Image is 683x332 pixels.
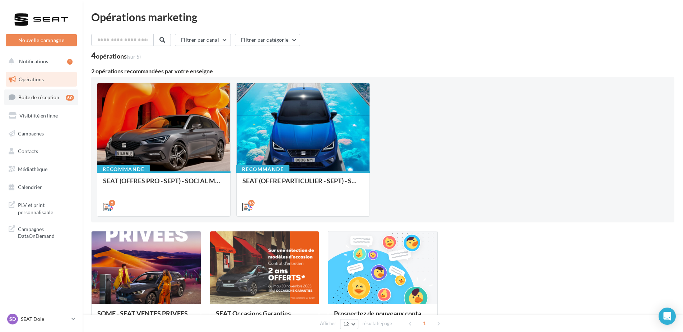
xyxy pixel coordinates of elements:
span: Campagnes DataOnDemand [18,224,74,240]
div: 60 [66,95,74,101]
div: Recommandé [236,165,289,173]
button: Filtrer par canal [175,34,231,46]
div: SOME - SEAT VENTES PRIVEES [97,310,195,324]
div: 16 [248,200,255,206]
div: 2 opérations recommandées par votre enseigne [91,68,674,74]
span: Notifications [19,58,48,64]
a: Boîte de réception60 [4,89,78,105]
span: Médiathèque [18,166,47,172]
a: Médiathèque [4,162,78,177]
div: 5 [109,200,115,206]
p: SEAT Dole [21,315,69,323]
a: SD SEAT Dole [6,312,77,326]
div: Opérations marketing [91,11,674,22]
div: 1 [67,59,73,65]
span: SD [9,315,16,323]
a: PLV et print personnalisable [4,197,78,218]
span: PLV et print personnalisable [18,200,74,216]
span: Boîte de réception [18,94,59,100]
div: 4 [91,52,141,60]
span: Opérations [19,76,44,82]
span: Campagnes [18,130,44,136]
a: Campagnes [4,126,78,141]
span: Afficher [320,320,336,327]
a: Campagnes DataOnDemand [4,221,78,243]
div: SEAT (OFFRES PRO - SEPT) - SOCIAL MEDIA [103,177,224,192]
span: 1 [419,318,430,329]
div: SEAT Occasions Garanties [216,310,313,324]
span: Contacts [18,148,38,154]
span: 12 [343,321,349,327]
a: Visibilité en ligne [4,108,78,123]
button: Notifications 1 [4,54,75,69]
span: résultats/page [362,320,392,327]
div: SEAT (OFFRE PARTICULIER - SEPT) - SOCIAL MEDIA [242,177,364,192]
div: Open Intercom Messenger [659,308,676,325]
button: Filtrer par catégorie [235,34,300,46]
a: Opérations [4,72,78,87]
span: (sur 5) [127,54,141,60]
a: Calendrier [4,180,78,195]
button: 12 [340,319,358,329]
button: Nouvelle campagne [6,34,77,46]
div: Recommandé [97,165,150,173]
a: Contacts [4,144,78,159]
div: opérations [96,53,141,59]
span: Visibilité en ligne [19,112,58,119]
span: Calendrier [18,184,42,190]
div: Prospectez de nouveaux contacts [334,310,432,324]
